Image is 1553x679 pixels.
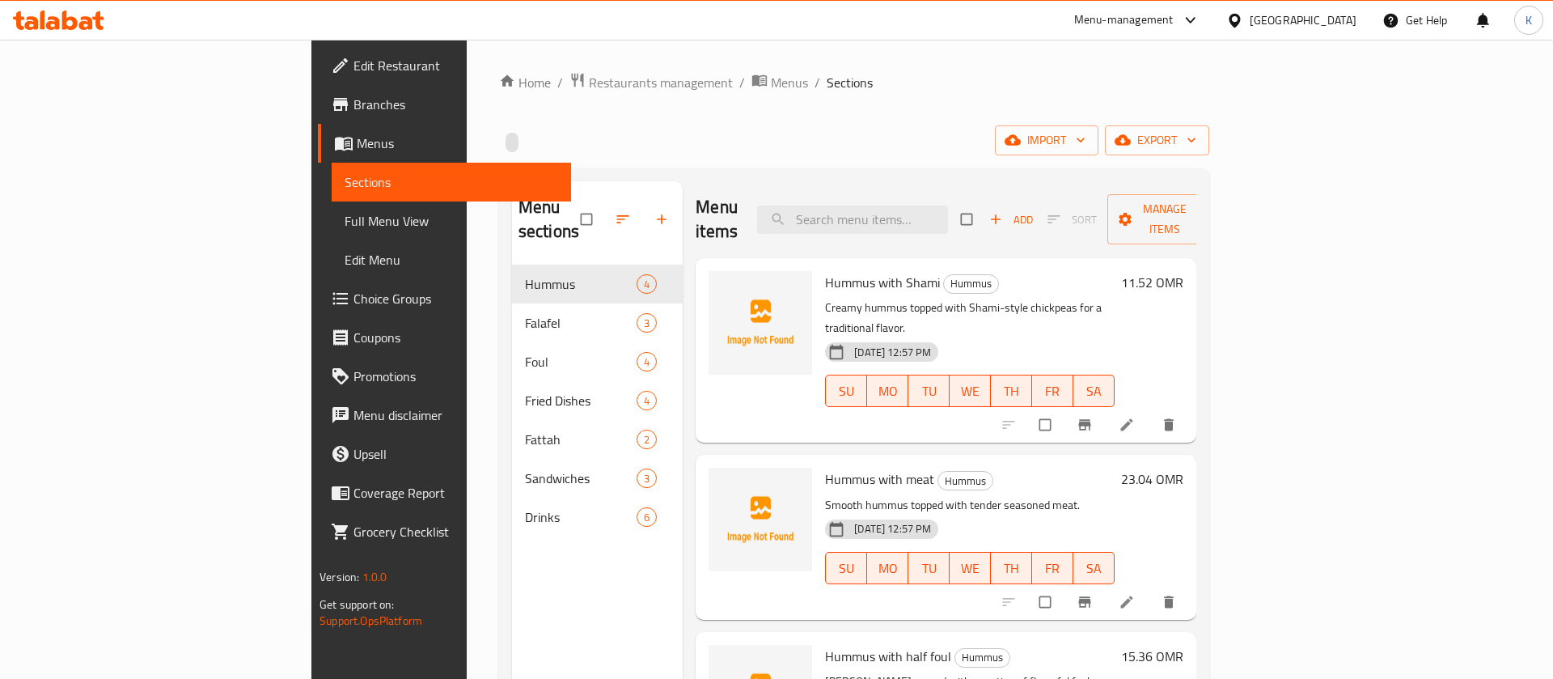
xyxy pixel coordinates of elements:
[525,352,637,371] span: Foul
[1525,11,1532,29] span: K
[709,468,812,571] img: Hummus with meat
[637,354,656,370] span: 4
[637,274,657,294] div: items
[1073,375,1115,407] button: SA
[985,207,1037,232] button: Add
[825,375,867,407] button: SU
[827,73,873,92] span: Sections
[637,277,656,292] span: 4
[937,471,993,490] div: Hummus
[825,552,867,584] button: SU
[956,557,984,580] span: WE
[1121,468,1183,490] h6: 23.04 OMR
[318,46,571,85] a: Edit Restaurant
[825,644,951,668] span: Hummus with half foul
[989,210,1033,229] span: Add
[318,473,571,512] a: Coverage Report
[345,172,558,192] span: Sections
[525,469,637,488] span: Sandwiches
[353,328,558,347] span: Coupons
[569,72,733,93] a: Restaurants management
[908,552,950,584] button: TU
[848,521,937,537] span: [DATE] 12:57 PM
[874,557,902,580] span: MO
[637,510,656,525] span: 6
[1030,587,1064,617] span: Select to update
[525,430,637,449] span: Fattah
[739,73,745,92] li: /
[825,270,940,295] span: Hummus with Shami
[757,206,948,234] input: search
[1105,125,1209,155] button: export
[696,195,738,244] h2: Menu items
[318,279,571,318] a: Choice Groups
[332,240,571,279] a: Edit Menu
[1074,11,1174,30] div: Menu-management
[951,204,985,235] span: Select section
[1120,199,1209,240] span: Manage items
[815,73,820,92] li: /
[874,380,902,403] span: MO
[867,552,908,584] button: MO
[1080,557,1108,580] span: SA
[512,381,683,420] div: Fried Dishes4
[751,72,808,93] a: Menus
[525,507,637,527] span: Drinks
[605,202,644,237] span: Sort sections
[571,204,605,235] span: Select all sections
[318,512,571,551] a: Grocery Checklist
[956,380,984,403] span: WE
[1121,271,1183,294] h6: 11.52 OMR
[345,250,558,269] span: Edit Menu
[525,274,637,294] div: Hummus
[908,375,950,407] button: TU
[353,56,558,75] span: Edit Restaurant
[637,471,656,486] span: 3
[318,124,571,163] a: Menus
[825,467,934,491] span: Hummus with meat
[709,271,812,375] img: Hummus with Shami
[512,265,683,303] div: Hummus4
[867,375,908,407] button: MO
[943,274,999,294] div: Hummus
[353,405,558,425] span: Menu disclaimer
[825,298,1115,338] p: Creamy hummus topped with Shami-style chickpeas for a traditional flavor.
[950,552,991,584] button: WE
[1032,375,1073,407] button: FR
[1039,557,1067,580] span: FR
[848,345,937,360] span: [DATE] 12:57 PM
[353,483,558,503] span: Coverage Report
[637,391,657,410] div: items
[1250,11,1356,29] div: [GEOGRAPHIC_DATA]
[955,648,1009,667] span: Hummus
[525,313,637,333] div: Falafel
[637,316,656,331] span: 3
[1039,380,1067,403] span: FR
[1073,552,1115,584] button: SA
[1030,410,1064,440] span: Select to update
[991,375,1032,407] button: TH
[644,202,683,237] button: Add section
[1119,594,1138,610] a: Edit menu item
[771,73,808,92] span: Menus
[319,594,394,615] span: Get support on:
[997,380,1026,403] span: TH
[997,557,1026,580] span: TH
[1080,380,1108,403] span: SA
[825,495,1115,516] p: Smooth hummus topped with tender seasoned meat.
[1067,584,1106,620] button: Branch-specific-item
[1037,207,1107,232] span: Select section first
[512,303,683,342] div: Falafel3
[991,552,1032,584] button: TH
[318,357,571,396] a: Promotions
[525,391,637,410] span: Fried Dishes
[1008,130,1085,151] span: import
[915,380,943,403] span: TU
[1151,584,1190,620] button: delete
[353,367,558,386] span: Promotions
[637,507,657,527] div: items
